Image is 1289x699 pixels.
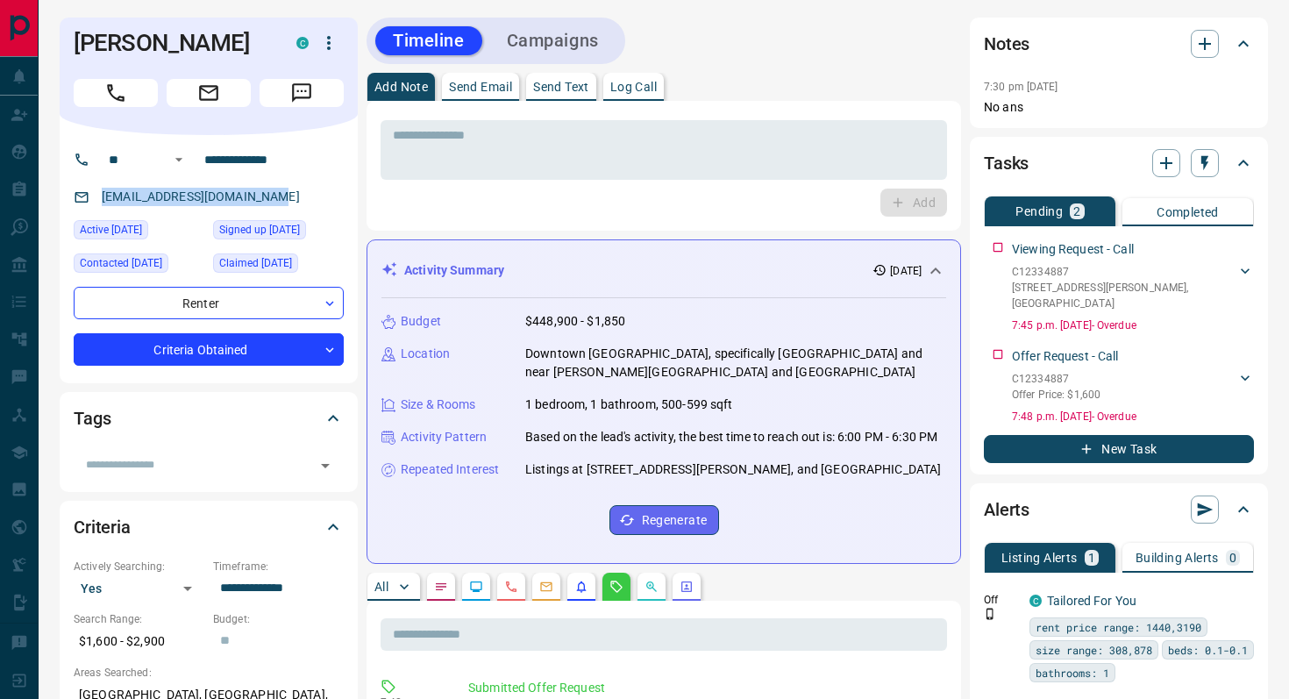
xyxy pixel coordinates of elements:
p: C12334887 [1012,371,1100,387]
p: 7:45 p.m. [DATE] - Overdue [1012,317,1254,333]
p: Activity Pattern [401,428,487,446]
p: $1,600 - $2,900 [74,627,204,656]
span: Signed up [DATE] [219,221,300,239]
p: No ans [984,98,1254,117]
svg: Opportunities [644,580,659,594]
a: [EMAIL_ADDRESS][DOMAIN_NAME] [102,189,300,203]
p: Pending [1015,205,1063,218]
h2: Alerts [984,496,1029,524]
p: Repeated Interest [401,460,499,479]
p: Budget: [213,611,344,627]
div: Tags [74,397,344,439]
div: Criteria [74,506,344,548]
div: Tue Aug 12 2025 [213,253,344,278]
h2: Tasks [984,149,1029,177]
button: Campaigns [489,26,616,55]
div: Tue Aug 12 2025 [213,220,344,245]
p: Listings at [STREET_ADDRESS][PERSON_NAME], and [GEOGRAPHIC_DATA] [525,460,941,479]
div: Alerts [984,489,1254,531]
p: Add Note [374,81,428,93]
p: Location [401,345,450,363]
p: Send Email [449,81,512,93]
button: Timeline [375,26,482,55]
p: C12334887 [1012,264,1236,280]
button: Regenerate [609,505,719,535]
p: Activity Summary [404,261,504,280]
p: Off [984,592,1019,608]
p: Downtown [GEOGRAPHIC_DATA], specifically [GEOGRAPHIC_DATA] and near [PERSON_NAME][GEOGRAPHIC_DATA... [525,345,946,382]
p: 7:30 pm [DATE] [984,81,1058,93]
p: Completed [1157,206,1219,218]
h1: [PERSON_NAME] [74,29,270,57]
p: Send Text [533,81,589,93]
p: [DATE] [890,263,922,279]
p: Submitted Offer Request [468,679,940,697]
button: Open [168,149,189,170]
div: Tasks [984,142,1254,184]
span: Active [DATE] [80,221,142,239]
p: Viewing Request - Call [1012,240,1134,259]
button: Open [313,453,338,478]
h2: Tags [74,404,110,432]
p: Size & Rooms [401,396,476,414]
p: All [374,581,388,593]
span: rent price range: 1440,3190 [1036,618,1201,636]
p: Timeframe: [213,559,344,574]
span: Call [74,79,158,107]
svg: Push Notification Only [984,608,996,620]
svg: Emails [539,580,553,594]
p: [STREET_ADDRESS][PERSON_NAME] , [GEOGRAPHIC_DATA] [1012,280,1236,311]
span: Message [260,79,344,107]
p: Areas Searched: [74,665,344,681]
p: Offer Price: $1,600 [1012,387,1100,403]
p: Log Call [610,81,657,93]
span: Claimed [DATE] [219,254,292,272]
p: Search Range: [74,611,204,627]
p: Building Alerts [1136,552,1219,564]
span: bathrooms: 1 [1036,664,1109,681]
p: Offer Request - Call [1012,347,1119,366]
div: Yes [74,574,204,603]
p: Budget [401,312,441,331]
p: 0 [1229,552,1236,564]
p: 2 [1073,205,1080,218]
svg: Requests [609,580,623,594]
svg: Lead Browsing Activity [469,580,483,594]
p: 7:48 p.m. [DATE] - Overdue [1012,409,1254,424]
span: Email [167,79,251,107]
div: Renter [74,287,344,319]
p: Actively Searching: [74,559,204,574]
p: Listing Alerts [1001,552,1078,564]
svg: Calls [504,580,518,594]
p: Based on the lead's activity, the best time to reach out is: 6:00 PM - 6:30 PM [525,428,937,446]
div: condos.ca [296,37,309,49]
svg: Agent Actions [680,580,694,594]
span: beds: 0.1-0.1 [1168,641,1248,659]
a: Tailored For You [1047,594,1136,608]
div: Tue Aug 12 2025 [74,220,204,245]
p: $448,900 - $1,850 [525,312,625,331]
div: Criteria Obtained [74,333,344,366]
p: 1 [1088,552,1095,564]
p: 1 bedroom, 1 bathroom, 500-599 sqft [525,396,733,414]
h2: Criteria [74,513,131,541]
div: Notes [984,23,1254,65]
h2: Notes [984,30,1029,58]
div: Wed Aug 13 2025 [74,253,204,278]
span: Contacted [DATE] [80,254,162,272]
div: Activity Summary[DATE] [381,254,946,287]
button: New Task [984,435,1254,463]
div: condos.ca [1029,595,1042,607]
svg: Notes [434,580,448,594]
svg: Listing Alerts [574,580,588,594]
span: size range: 308,878 [1036,641,1152,659]
div: C12334887[STREET_ADDRESS][PERSON_NAME],[GEOGRAPHIC_DATA] [1012,260,1254,315]
div: C12334887Offer Price: $1,600 [1012,367,1254,406]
